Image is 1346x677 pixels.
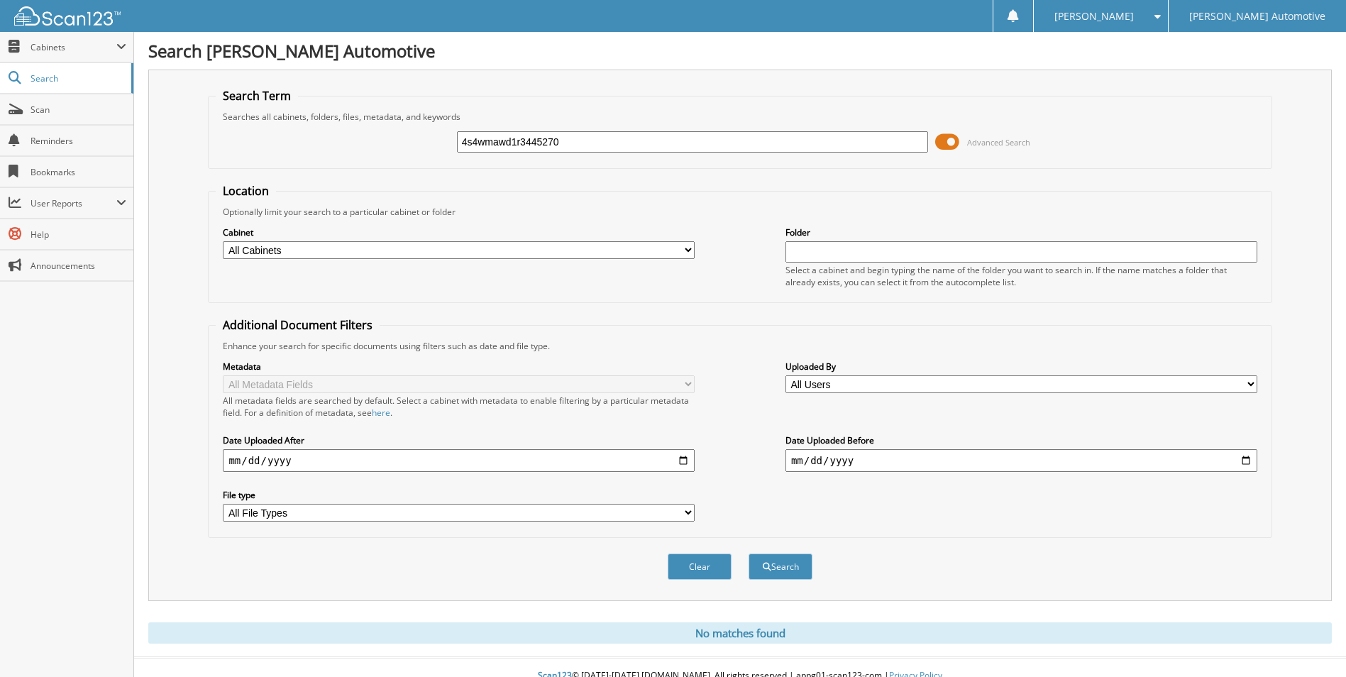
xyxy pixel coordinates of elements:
[216,340,1264,352] div: Enhance your search for specific documents using filters such as date and file type.
[785,226,1257,238] label: Folder
[14,6,121,26] img: scan123-logo-white.svg
[148,39,1332,62] h1: Search [PERSON_NAME] Automotive
[1189,12,1325,21] span: [PERSON_NAME] Automotive
[372,407,390,419] a: here
[31,197,116,209] span: User Reports
[785,434,1257,446] label: Date Uploaded Before
[31,41,116,53] span: Cabinets
[223,360,695,373] label: Metadata
[216,183,276,199] legend: Location
[216,111,1264,123] div: Searches all cabinets, folders, files, metadata, and keywords
[785,449,1257,472] input: end
[31,166,126,178] span: Bookmarks
[31,72,124,84] span: Search
[31,104,126,116] span: Scan
[223,449,695,472] input: start
[31,135,126,147] span: Reminders
[31,260,126,272] span: Announcements
[1054,12,1134,21] span: [PERSON_NAME]
[216,88,298,104] legend: Search Term
[967,137,1030,148] span: Advanced Search
[31,229,126,241] span: Help
[223,489,695,501] label: File type
[785,264,1257,288] div: Select a cabinet and begin typing the name of the folder you want to search in. If the name match...
[223,226,695,238] label: Cabinet
[216,317,380,333] legend: Additional Document Filters
[749,554,812,580] button: Search
[223,395,695,419] div: All metadata fields are searched by default. Select a cabinet with metadata to enable filtering b...
[668,554,732,580] button: Clear
[223,434,695,446] label: Date Uploaded After
[785,360,1257,373] label: Uploaded By
[216,206,1264,218] div: Optionally limit your search to a particular cabinet or folder
[148,622,1332,644] div: No matches found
